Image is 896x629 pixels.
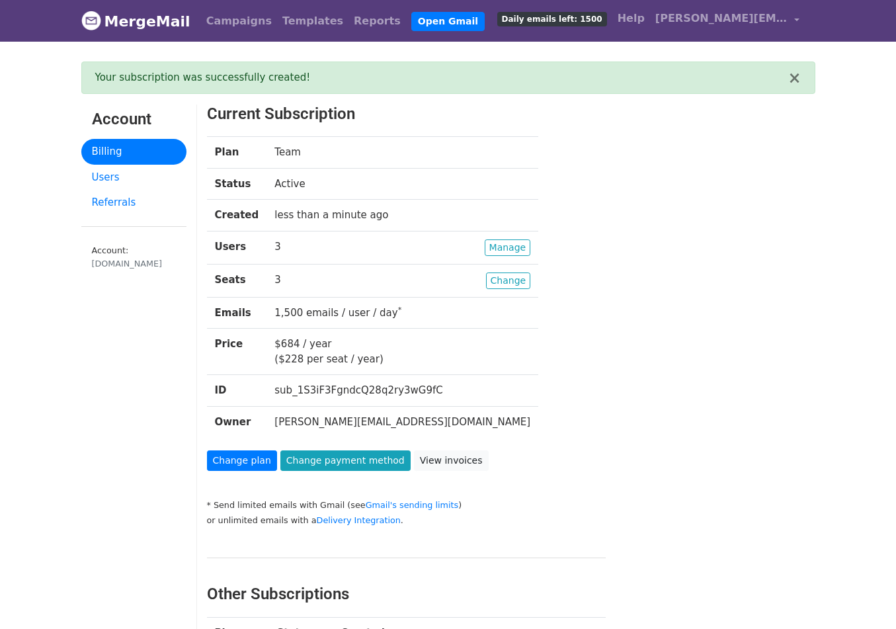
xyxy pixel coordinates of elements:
div: [DOMAIN_NAME] [92,257,176,270]
a: [PERSON_NAME][EMAIL_ADDRESS][DOMAIN_NAME] [650,5,805,36]
td: 1,500 emails / user / day [266,297,538,329]
small: * Send limited emails with Gmail (see ) or unlimited emails with a . [207,500,462,525]
th: Owner [207,406,267,437]
td: less than a minute ago [266,200,538,231]
h3: Other Subscriptions [207,585,606,604]
span: Daily emails left: 1500 [497,12,607,26]
a: Users [81,165,186,190]
button: × [788,70,801,86]
div: Your subscription was successfully created! [95,70,788,85]
small: Account: [92,245,176,271]
th: Created [207,200,267,231]
a: Change [486,273,531,289]
span: [PERSON_NAME][EMAIL_ADDRESS][DOMAIN_NAME] [655,11,788,26]
a: Campaigns [201,8,277,34]
td: $684 / year ($228 per seat / year) [266,329,538,375]
td: 3 [266,231,538,264]
a: Daily emails left: 1500 [492,5,612,32]
th: Plan [207,137,267,169]
th: ID [207,375,267,407]
a: Referrals [81,190,186,216]
th: Price [207,329,267,375]
th: Emails [207,297,267,329]
a: View invoices [414,450,489,471]
td: Team [266,137,538,169]
th: Users [207,231,267,264]
a: Reports [348,8,406,34]
th: Seats [207,264,267,297]
a: Templates [277,8,348,34]
td: 3 [266,264,538,297]
td: Active [266,168,538,200]
a: Billing [81,139,186,165]
a: Change payment method [280,450,411,471]
a: Manage [485,239,531,256]
a: Help [612,5,650,32]
th: Status [207,168,267,200]
img: MergeMail logo [81,11,101,30]
a: Gmail's sending limits [366,500,459,510]
a: Delivery Integration [317,515,401,525]
td: sub_1S3iF3FgndcQ28q2ry3wG9fC [266,375,538,407]
a: MergeMail [81,7,190,35]
h3: Account [92,110,176,129]
a: Open Gmail [411,12,485,31]
a: Change plan [207,450,277,471]
h3: Current Subscription [207,105,763,124]
td: [PERSON_NAME][EMAIL_ADDRESS][DOMAIN_NAME] [266,406,538,437]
